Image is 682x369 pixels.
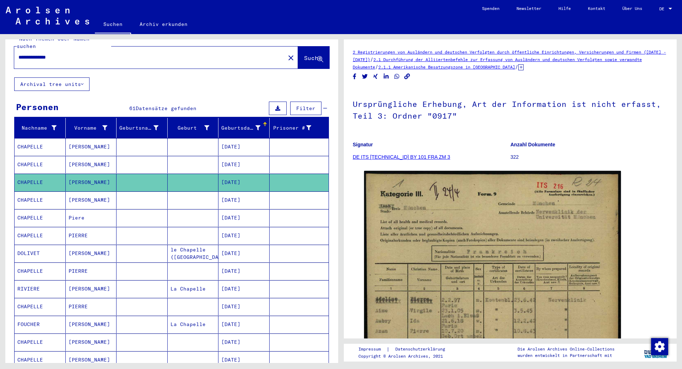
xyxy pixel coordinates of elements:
[15,333,66,351] mat-cell: CHAPELLE
[353,154,450,160] a: DE ITS [TECHNICAL_ID] BY 101 FRA ZM 3
[404,72,411,81] button: Copy link
[66,351,117,369] mat-cell: [PERSON_NAME]
[353,49,666,62] a: 2 Registrierungen von Ausländern und deutschen Verfolgten durch öffentliche Einrichtungen, Versic...
[351,72,358,81] button: Share on Facebook
[372,72,379,81] button: Share on Xing
[15,174,66,191] mat-cell: CHAPELLE
[358,346,386,353] a: Impressum
[270,118,329,138] mat-header-cell: Prisoner #
[218,351,270,369] mat-cell: [DATE]
[15,245,66,262] mat-cell: DOLIVET
[15,138,66,156] mat-cell: CHAPELLE
[218,316,270,333] mat-cell: [DATE]
[218,138,270,156] mat-cell: [DATE]
[353,88,668,131] h1: Ursprüngliche Erhebung, Art der Information ist nicht erfasst, Teil 3: Ordner "0917"
[218,191,270,209] mat-cell: [DATE]
[66,138,117,156] mat-cell: [PERSON_NAME]
[66,118,117,138] mat-header-cell: Vorname
[168,316,219,333] mat-cell: La Chapelle
[221,122,269,134] div: Geburtsdatum
[218,227,270,244] mat-cell: [DATE]
[518,346,615,352] p: Die Arolsen Archives Online-Collections
[358,346,454,353] div: |
[168,245,219,262] mat-cell: le Chapelle ([GEOGRAPHIC_DATA])
[66,209,117,227] mat-cell: Piere
[218,298,270,315] mat-cell: [DATE]
[69,124,108,132] div: Vorname
[129,105,136,112] span: 61
[287,54,295,62] mat-icon: close
[15,227,66,244] mat-cell: CHAPELLE
[298,47,329,69] button: Suche
[221,124,260,132] div: Geburtsdatum
[393,72,401,81] button: Share on WhatsApp
[131,16,196,33] a: Archiv erkunden
[218,156,270,173] mat-cell: [DATE]
[353,57,642,70] a: 2.1 Durchführung der Alliiertenbefehle zur Erfassung von Ausländern und deutschen Verfolgten sowi...
[15,209,66,227] mat-cell: CHAPELLE
[218,245,270,262] mat-cell: [DATE]
[15,191,66,209] mat-cell: CHAPELLE
[361,72,369,81] button: Share on Twitter
[15,316,66,333] mat-cell: FOUCHER
[170,122,218,134] div: Geburt‏
[15,298,66,315] mat-cell: CHAPELLE
[272,124,312,132] div: Prisoner #
[66,156,117,173] mat-cell: [PERSON_NAME]
[218,280,270,298] mat-cell: [DATE]
[15,351,66,369] mat-cell: CHAPELLE
[15,118,66,138] mat-header-cell: Nachname
[383,72,390,81] button: Share on LinkedIn
[304,54,322,61] span: Suche
[378,64,515,70] a: 2.1.1 Amerikanische Besatzungszone in [GEOGRAPHIC_DATA]
[66,280,117,298] mat-cell: [PERSON_NAME]
[15,156,66,173] mat-cell: CHAPELLE
[518,352,615,359] p: wurden entwickelt in Partnerschaft mit
[119,124,158,132] div: Geburtsname
[390,346,454,353] a: Datenschutzerklärung
[66,262,117,280] mat-cell: PIERRE
[168,118,219,138] mat-header-cell: Geburt‏
[170,124,210,132] div: Geburt‏
[284,50,298,65] button: Clear
[358,353,454,359] p: Copyright © Arolsen Archives, 2021
[272,122,320,134] div: Prisoner #
[370,56,373,63] span: /
[218,333,270,351] mat-cell: [DATE]
[17,122,65,134] div: Nachname
[510,153,668,161] p: 322
[510,142,555,147] b: Anzahl Dokumente
[66,191,117,209] mat-cell: [PERSON_NAME]
[6,7,89,25] img: Arolsen_neg.svg
[515,64,518,70] span: /
[119,122,167,134] div: Geburtsname
[66,245,117,262] mat-cell: [PERSON_NAME]
[651,338,668,355] img: Zustimmung ändern
[218,209,270,227] mat-cell: [DATE]
[168,280,219,298] mat-cell: La Chapelle
[218,118,270,138] mat-header-cell: Geburtsdatum
[659,6,667,11] span: DE
[17,124,56,132] div: Nachname
[16,101,59,113] div: Personen
[375,64,378,70] span: /
[643,343,669,361] img: yv_logo.png
[218,174,270,191] mat-cell: [DATE]
[66,298,117,315] mat-cell: PIERRE
[69,122,117,134] div: Vorname
[136,105,196,112] span: Datensätze gefunden
[95,16,131,34] a: Suchen
[117,118,168,138] mat-header-cell: Geburtsname
[290,102,321,115] button: Filter
[218,262,270,280] mat-cell: [DATE]
[15,280,66,298] mat-cell: RIVIERE
[66,333,117,351] mat-cell: [PERSON_NAME]
[14,77,90,91] button: Archival tree units
[15,262,66,280] mat-cell: CHAPELLE
[353,142,373,147] b: Signatur
[296,105,315,112] span: Filter
[66,174,117,191] mat-cell: [PERSON_NAME]
[66,316,117,333] mat-cell: [PERSON_NAME]
[66,227,117,244] mat-cell: PIERRE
